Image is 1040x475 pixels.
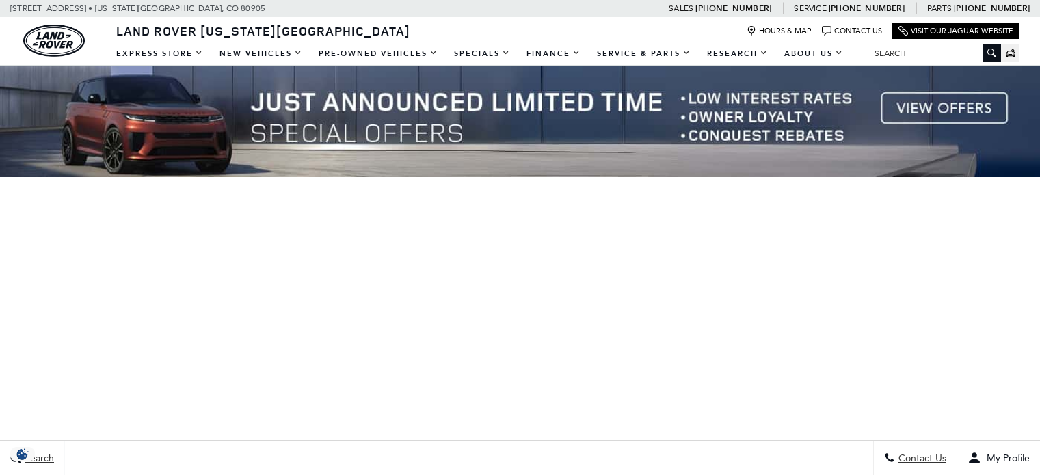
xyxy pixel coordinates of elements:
a: Specials [446,42,518,66]
a: [PHONE_NUMBER] [954,3,1030,14]
span: Parts [927,3,952,13]
a: Contact Us [822,26,882,36]
a: Visit Our Jaguar Website [898,26,1013,36]
a: EXPRESS STORE [108,42,211,66]
span: Sales [669,3,693,13]
a: land-rover [23,25,85,57]
nav: Main Navigation [108,42,851,66]
img: Land Rover [23,25,85,57]
span: My Profile [981,452,1030,464]
a: Land Rover [US_STATE][GEOGRAPHIC_DATA] [108,23,418,39]
a: [STREET_ADDRESS] • [US_STATE][GEOGRAPHIC_DATA], CO 80905 [10,3,265,13]
a: Finance [518,42,589,66]
input: Search [864,45,1001,62]
a: About Us [776,42,851,66]
a: Hours & Map [747,26,812,36]
span: Contact Us [895,452,946,464]
img: Opt-Out Icon [7,447,38,461]
span: Service [794,3,826,13]
a: Pre-Owned Vehicles [310,42,446,66]
a: New Vehicles [211,42,310,66]
button: user-profile-menu [957,441,1040,475]
section: Click to Open Cookie Consent Modal [7,447,38,461]
a: Research [699,42,776,66]
span: Land Rover [US_STATE][GEOGRAPHIC_DATA] [116,23,410,39]
a: [PHONE_NUMBER] [695,3,771,14]
a: [PHONE_NUMBER] [829,3,905,14]
a: Service & Parts [589,42,699,66]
